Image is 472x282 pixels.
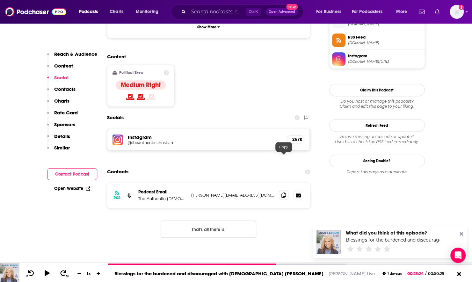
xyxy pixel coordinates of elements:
span: 10 [26,275,28,278]
button: Similar [47,145,70,156]
button: Show profile menu [450,5,464,19]
button: Contacts [47,86,76,98]
span: Monitoring [136,7,158,16]
p: Content [54,63,73,69]
div: What did you think of this episode? [346,230,439,236]
a: Charts [105,7,127,17]
button: Details [47,133,70,145]
a: Instagram[DOMAIN_NAME][URL] [332,52,422,66]
button: Rate Card [47,110,78,121]
button: Nothing here. [161,221,256,238]
span: For Business [316,7,341,16]
button: Sponsors [47,121,75,133]
p: Contacts [54,86,76,92]
span: Instagram [348,53,422,59]
svg: Add a profile image [459,5,464,10]
button: Show More [113,21,305,33]
h2: Contacts [107,166,128,178]
span: More [396,7,407,16]
h5: @theauthenticchristian [128,140,230,145]
div: 1 x [84,271,94,276]
span: Ctrl K [246,8,261,16]
p: [PERSON_NAME][EMAIL_ADDRESS][DOMAIN_NAME] [191,192,274,198]
span: RSS Feed [348,34,422,40]
div: Search podcasts, credits, & more... [177,4,309,19]
button: Reach & Audience [47,51,97,63]
a: Blessings for the burdened and discouraged with [DEMOGRAPHIC_DATA] [PERSON_NAME] [114,271,323,277]
button: Refresh Feed [329,119,425,132]
p: Show More [197,25,216,29]
h5: 267k [292,137,299,142]
button: open menu [75,7,106,17]
a: Seeing Double? [329,155,425,167]
div: Copy [275,142,292,152]
button: open menu [392,7,415,17]
a: @theauthenticchristian [128,140,282,145]
button: 10 [25,270,37,278]
button: 30 [58,270,70,278]
p: Similar [54,145,70,151]
button: Content [47,63,73,75]
p: Social [54,75,69,81]
span: Logged in as nwierenga [450,5,464,19]
span: / [425,271,426,276]
div: Are we missing an episode or update? Use this to check the RSS feed immediately. [329,134,425,144]
button: Social [47,75,69,86]
span: 00:23:24 [407,271,425,276]
p: Podcast Email [138,189,186,195]
p: Sponsors [54,121,75,127]
span: Open Advanced [269,10,295,13]
button: Charts [47,98,69,110]
div: Open Intercom Messenger [450,248,466,263]
h2: Political Skew [119,70,143,75]
span: For Podcasters [352,7,382,16]
button: Claim This Podcast [329,84,425,96]
img: User Profile [450,5,464,19]
button: Open AdvancedNew [266,8,298,16]
span: Charts [110,7,123,16]
p: Rate Card [54,110,78,116]
input: Search podcasts, credits, & more... [188,7,246,17]
h4: Medium Right [121,81,161,89]
a: Open Website [54,186,90,191]
span: Do you host or manage this podcast? [329,99,425,104]
button: open menu [348,7,392,17]
a: Show notifications dropdown [416,6,427,17]
img: Blessings for the burdened and discouraged with Pastor Alan Wright [316,230,341,254]
span: Podcasts [79,7,98,16]
h5: Instagram [128,134,282,140]
button: Contact Podcast [47,168,97,180]
p: The Authentic [DEMOGRAPHIC_DATA] [138,196,186,201]
span: New [286,4,298,10]
button: open menu [131,7,167,17]
a: RSS Feed[DOMAIN_NAME] [332,33,422,47]
span: 00:50:29 [426,271,451,276]
div: Claim and edit this page to your liking. [329,99,425,109]
h3: RSS [113,195,120,200]
a: [PERSON_NAME] Live [328,271,375,277]
span: gbntv.org [348,22,422,26]
div: 1 day ago [382,272,402,275]
button: open menu [312,7,349,17]
span: 30 [66,275,69,278]
div: Report this page as a duplicate. [329,170,425,175]
h2: Socials [107,112,124,124]
img: Podchaser - Follow, Share and Rate Podcasts [5,6,66,18]
h2: Content [107,54,305,60]
p: Charts [54,98,69,104]
p: Reach & Audience [54,51,97,57]
a: Show notifications dropdown [432,6,442,17]
span: instagram.com/theauthenticchristian [348,59,422,64]
span: podcasts.subsplash.com [348,40,422,45]
p: Details [54,133,70,139]
img: iconImage [113,134,123,145]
